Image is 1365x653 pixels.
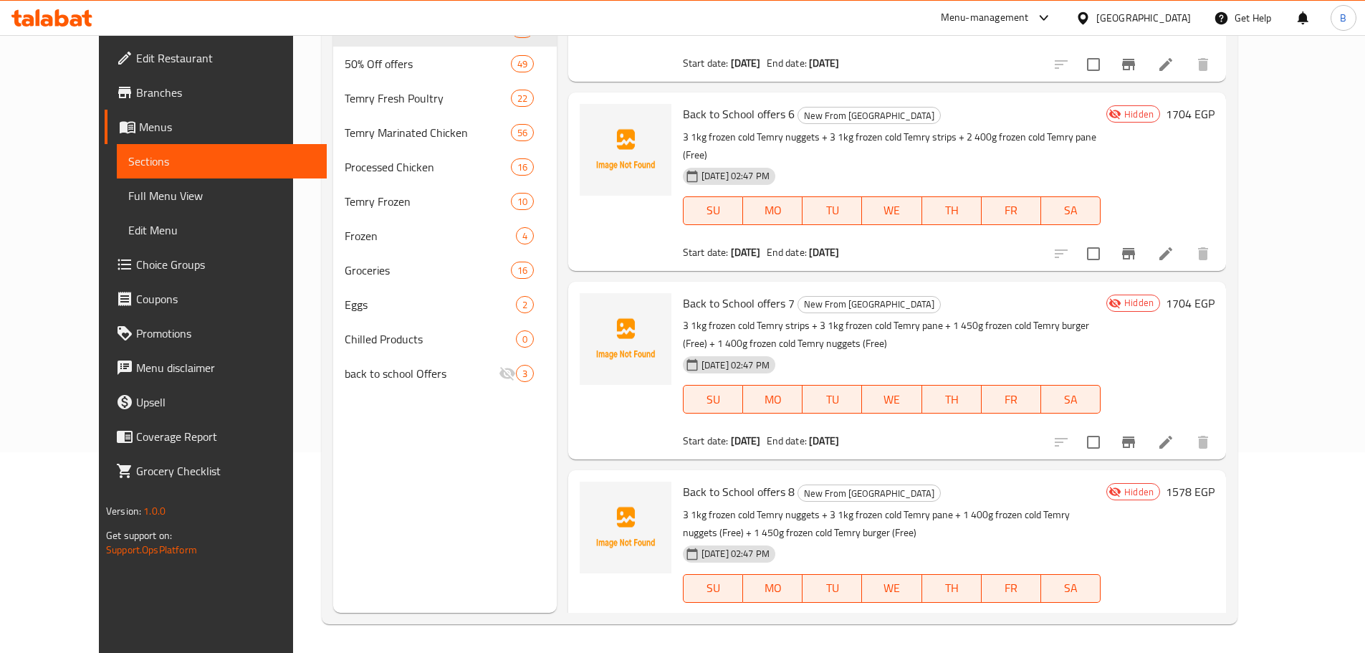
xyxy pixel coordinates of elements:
span: SA [1047,389,1095,410]
button: FR [982,385,1041,414]
span: Full Menu View [128,187,315,204]
nav: Menu sections [333,6,556,396]
button: MO [743,196,803,225]
span: FR [987,578,1035,599]
span: MO [749,389,797,410]
a: Coverage Report [105,419,327,454]
button: TH [922,196,982,225]
span: End date: [767,54,807,72]
span: SA [1047,200,1095,221]
span: SU [689,578,737,599]
button: TU [803,196,862,225]
span: 10 [512,195,533,209]
span: SU [689,200,737,221]
a: Edit menu item [1157,245,1174,262]
button: TH [922,385,982,414]
span: WE [868,389,916,410]
div: items [511,90,534,107]
button: FR [982,196,1041,225]
span: TH [928,578,976,599]
button: SA [1041,574,1101,603]
button: WE [862,196,921,225]
button: SU [683,574,743,603]
span: TU [808,200,856,221]
span: [DATE] 02:47 PM [696,169,775,183]
span: Temry Frozen [345,193,510,210]
div: Groceries16 [333,253,556,287]
span: 16 [512,161,533,174]
span: End date: [767,432,807,450]
button: WE [862,385,921,414]
button: MO [743,385,803,414]
div: Processed Chicken [345,158,510,176]
button: Branch-specific-item [1111,47,1146,82]
div: Eggs2 [333,287,556,322]
div: Chilled Products0 [333,322,556,356]
div: [GEOGRAPHIC_DATA] [1096,10,1191,26]
span: Back to School offers 8 [683,481,795,502]
b: [DATE] [809,243,839,262]
a: Support.OpsPlatform [106,540,197,559]
span: Coupons [136,290,315,308]
span: Edit Menu [128,221,315,239]
div: items [516,296,534,313]
a: Coupons [105,282,327,316]
span: WE [868,578,916,599]
div: items [516,365,534,382]
span: 1.0.0 [143,502,166,520]
span: 0 [517,333,533,346]
a: Edit Restaurant [105,41,327,75]
p: 3 1kg frozen cold Temry nuggets + 3 1kg frozen cold Temry pane + 1 400g frozen cold Temry nuggets... [683,506,1101,542]
span: B [1340,10,1346,26]
a: Menus [105,110,327,144]
span: Back to School offers 7 [683,292,795,314]
span: 3 [517,367,533,381]
b: [DATE] [809,432,839,450]
div: Frozen [345,227,515,244]
span: Menu disclaimer [136,359,315,376]
span: 2 [517,298,533,312]
a: Upsell [105,385,327,419]
span: New From [GEOGRAPHIC_DATA] [798,485,940,502]
span: Sections [128,153,315,170]
h6: 1578 EGP [1166,482,1215,502]
span: 22 [512,92,533,105]
span: TU [808,578,856,599]
span: FR [987,389,1035,410]
div: Temry Marinated Chicken56 [333,115,556,150]
svg: Inactive section [499,365,516,382]
b: [DATE] [731,243,761,262]
button: delete [1186,425,1220,459]
div: back to school Offers [345,365,498,382]
span: 4 [517,229,533,243]
div: Processed Chicken16 [333,150,556,184]
button: TH [922,574,982,603]
span: Promotions [136,325,315,342]
span: [DATE] 02:47 PM [696,358,775,372]
a: Promotions [105,316,327,351]
b: [DATE] [731,54,761,72]
span: MO [749,200,797,221]
span: TU [808,389,856,410]
span: Choice Groups [136,256,315,273]
span: Eggs [345,296,515,313]
span: Hidden [1119,485,1159,499]
a: Edit Menu [117,213,327,247]
span: Branches [136,84,315,101]
span: Start date: [683,243,729,262]
span: SA [1047,578,1095,599]
button: TU [803,385,862,414]
img: Back to School offers 8 [580,482,671,573]
h6: 1704 EGP [1166,104,1215,124]
span: Hidden [1119,108,1159,121]
div: Temry Fresh Poultry [345,90,510,107]
span: Coverage Report [136,428,315,445]
p: 3 1kg frozen cold Temry nuggets + 3 1kg frozen cold Temry strips + 2 400g frozen cold Temry pane ... [683,128,1101,164]
button: delete [1186,47,1220,82]
a: Full Menu View [117,178,327,213]
button: SA [1041,196,1101,225]
span: SU [689,389,737,410]
div: New From Temry [798,485,941,502]
div: items [511,158,534,176]
button: WE [862,574,921,603]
